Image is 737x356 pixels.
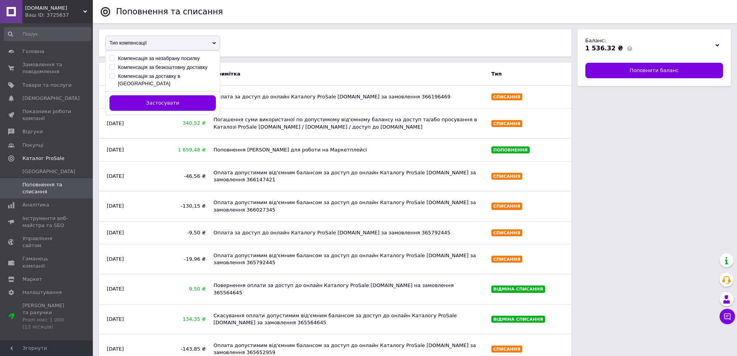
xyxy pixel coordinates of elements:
[160,146,206,153] span: 1 659,48 ₴
[22,155,64,162] span: Каталог ProSale
[210,165,487,187] div: Оплата допустимим від'ємним балансом за доступ до онлайн Каталогу ProSale [DOMAIN_NAME] за замовл...
[160,256,206,263] span: -19,96 ₴
[22,95,80,102] span: [DEMOGRAPHIC_DATA]
[210,112,487,134] div: Погашення суми використаної по допустимому від'ємному балансу на доступ та/або просування в Катал...
[493,204,520,209] span: Списання
[106,36,220,50] div: Тип компенсації
[160,229,206,236] span: -9,50 ₴
[22,82,72,89] span: Товари та послуги
[210,143,487,157] div: Поповнення [PERSON_NAME] для роботи на Маркетплейсі
[22,215,72,229] span: Інструменти веб-майстра та SEO
[493,148,528,153] span: Поповнення
[22,48,44,55] span: Головна
[22,255,72,269] span: Гаманець компанії
[22,168,75,175] span: [GEOGRAPHIC_DATA]
[107,120,124,126] time: [DATE]
[107,316,124,322] time: [DATE]
[22,201,49,208] span: Аналітика
[22,235,72,249] span: Управління сайтом
[22,289,62,296] span: Налаштування
[22,61,72,75] span: Замовлення та повідомлення
[146,100,179,106] span: Застосувати
[210,89,487,104] div: Оплата за доступ до онлайн Каталогу ProSale [DOMAIN_NAME] за замовлення 366196469
[493,121,520,126] span: Списання
[25,12,93,19] div: Ваш ID: 3725637
[585,63,723,78] a: Поповнити баланс
[22,142,43,149] span: Покупці
[720,309,735,324] button: Чат з покупцем
[107,230,124,236] time: [DATE]
[210,67,487,81] b: Примітка
[210,278,487,300] div: Повернення оплати за доступ до онлайн Каталогу ProSale [DOMAIN_NAME] на замовлення 365564645
[107,173,124,179] time: [DATE]
[22,108,72,122] span: Показники роботи компанії
[210,308,487,330] div: Скасування оплати допустимим від'ємним балансом за доступ до онлайн Каталогу ProSale [DOMAIN_NAME...
[160,120,206,127] span: 340,52 ₴
[160,285,206,292] span: 9,50 ₴
[4,27,91,41] input: Пошук
[22,181,72,195] span: Поповнення та списання
[22,302,72,330] span: [PERSON_NAME] та рахунки
[160,203,206,210] span: -130,15 ₴
[107,147,124,153] time: [DATE]
[118,73,216,87] div: Компенсація за доставку в [GEOGRAPHIC_DATA]
[493,347,520,352] span: Списання
[160,173,206,180] span: -46,56 ₴
[493,230,520,236] span: Списання
[22,276,42,283] span: Маркет
[629,67,679,74] span: Поповнити баланс
[22,128,43,135] span: Відгуки
[493,257,520,262] span: Списання
[25,5,83,12] span: Rucola.store
[585,45,623,52] span: 1 536.32 ₴
[103,67,156,81] b: Дата
[493,95,520,100] span: Списання
[107,346,124,352] time: [DATE]
[109,95,216,111] button: Застосувати
[118,55,200,62] div: Компенсація за незабрану посилку
[160,316,206,323] span: 134,35 ₴
[210,248,487,270] div: Оплата допустимим від'ємним балансом за доступ до онлайн Каталогу ProSale [DOMAIN_NAME] за замовл...
[493,174,520,179] span: Списання
[107,286,124,292] time: [DATE]
[210,195,487,217] div: Оплата допустимим від'ємним балансом за доступ до онлайн Каталогу ProSale [DOMAIN_NAME] за замовл...
[116,8,223,16] div: Поповнення та списання
[493,317,543,322] span: Відміна списання
[107,256,124,262] time: [DATE]
[585,38,606,43] span: Баланс:
[487,67,568,81] b: Тип
[107,203,124,209] time: [DATE]
[118,64,207,71] div: Компенсація за безкоштовну доставку
[160,346,206,353] span: -143,85 ₴
[210,225,487,240] div: Оплата за доступ до онлайн Каталогу ProSale [DOMAIN_NAME] за замовлення 365792445
[493,287,543,292] span: Відміна списання
[22,316,72,330] div: Prom мікс 1 000 (13 місяців)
